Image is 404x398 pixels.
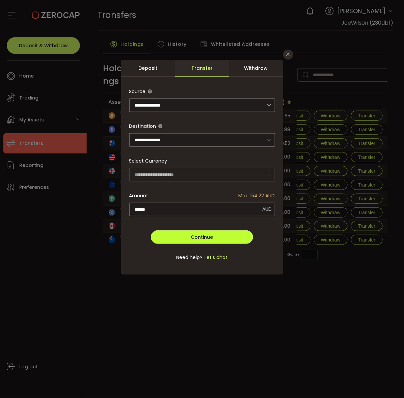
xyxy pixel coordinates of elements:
[121,60,175,77] div: Deposit
[191,234,213,240] span: Continue
[263,206,272,212] span: AUD
[239,189,275,202] span: Max: 154.22 AUD
[129,158,171,164] label: Select Currency
[370,366,404,398] iframe: Chat Widget
[129,123,156,130] span: Destination
[177,254,203,261] span: Need help?
[175,60,229,77] div: Transfer
[129,88,146,95] span: Source
[151,230,253,244] button: Continue
[121,60,283,275] div: dialog
[283,50,293,60] button: Close
[229,60,283,77] div: Withdraw
[129,189,149,202] span: Amount
[203,254,228,261] span: Let's chat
